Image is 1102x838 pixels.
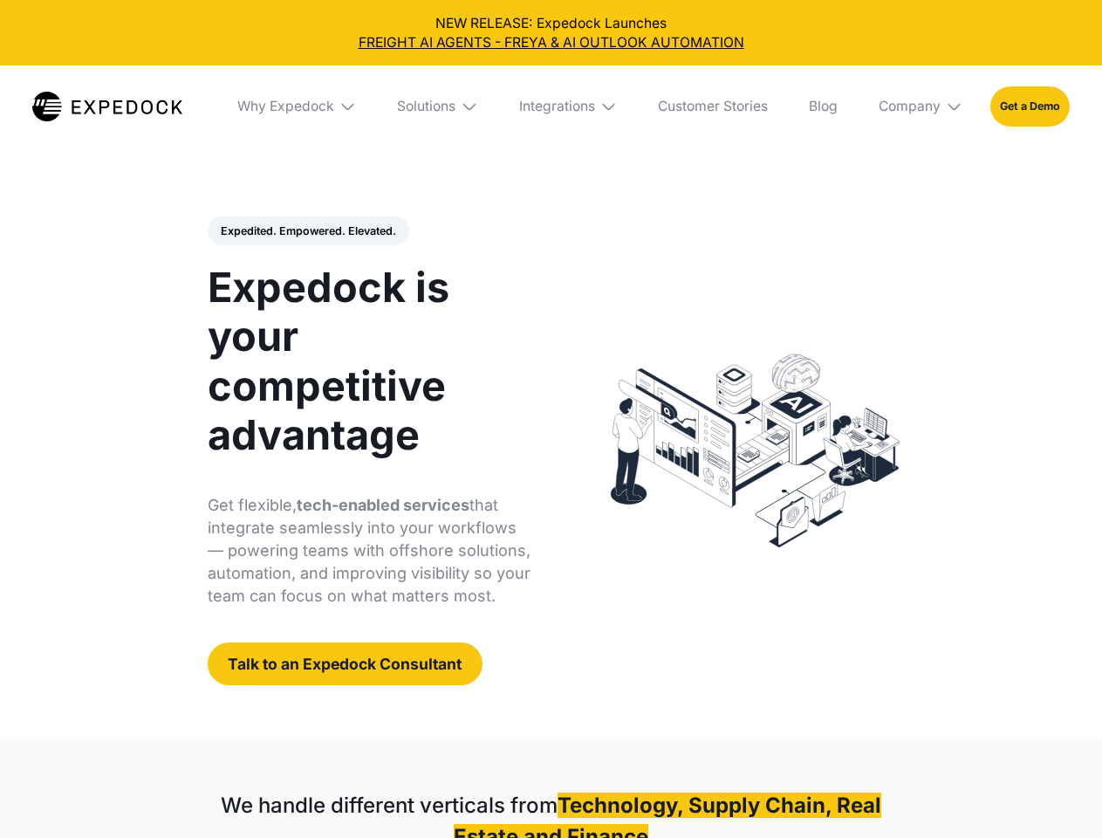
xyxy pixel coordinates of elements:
div: Solutions [397,98,455,115]
div: Why Expedock [237,98,334,115]
div: NEW RELEASE: Expedock Launches [14,14,1089,52]
a: Blog [795,65,851,148]
h1: Expedock is your competitive advantage [208,263,531,459]
iframe: Chat Widget [1015,754,1102,838]
a: FREIGHT AI AGENTS - FREYA & AI OUTLOOK AUTOMATION [14,33,1089,52]
p: Get flexible, that integrate seamlessly into your workflows — powering teams with offshore soluti... [208,494,531,608]
a: Get a Demo [990,86,1070,126]
a: Talk to an Expedock Consultant [208,642,483,685]
div: Solutions [384,65,492,148]
div: Company [879,98,941,115]
div: Company [865,65,976,148]
div: Integrations [519,98,595,115]
div: Integrations [505,65,631,148]
strong: tech-enabled services [297,496,469,514]
div: Why Expedock [223,65,370,148]
a: Customer Stories [644,65,781,148]
strong: We handle different verticals from [221,793,558,818]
